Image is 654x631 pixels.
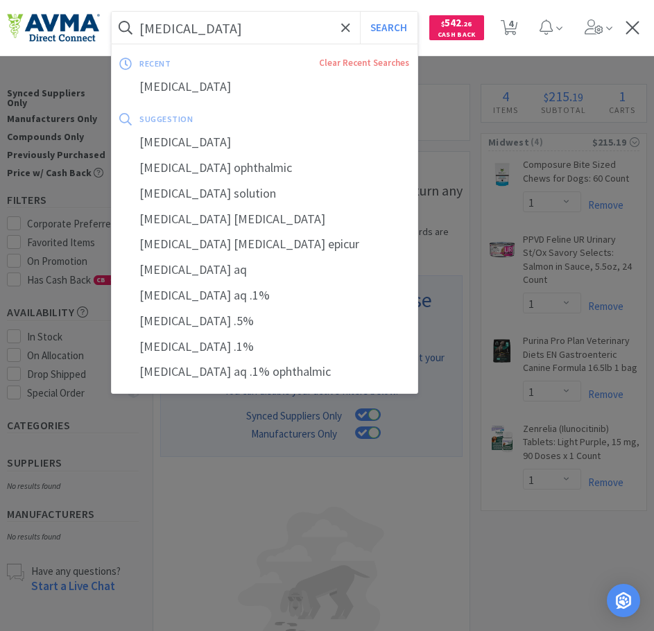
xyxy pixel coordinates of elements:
[112,181,418,207] div: [MEDICAL_DATA] solution
[112,334,418,360] div: [MEDICAL_DATA] .1%
[139,53,245,74] div: recent
[112,12,418,44] input: Search by item, sku, manufacturer, ingredient, size...
[112,283,418,309] div: [MEDICAL_DATA] aq .1%
[438,31,476,40] span: Cash Back
[112,309,418,334] div: [MEDICAL_DATA] .5%
[112,232,418,257] div: [MEDICAL_DATA] [MEDICAL_DATA] epicur
[607,584,640,617] div: Open Intercom Messenger
[7,13,100,42] img: e4e33dab9f054f5782a47901c742baa9_102.png
[139,108,301,130] div: suggestion
[495,24,524,36] a: 4
[441,19,445,28] span: $
[441,16,472,29] span: 542
[112,359,418,385] div: [MEDICAL_DATA] aq .1% ophthalmic
[360,12,418,44] button: Search
[112,74,418,100] div: [MEDICAL_DATA]
[112,257,418,283] div: [MEDICAL_DATA] aq
[112,207,418,232] div: [MEDICAL_DATA] [MEDICAL_DATA]
[112,130,418,155] div: [MEDICAL_DATA]
[461,19,472,28] span: . 26
[429,9,484,46] a: $542.26Cash Back
[112,155,418,181] div: [MEDICAL_DATA] ophthalmic
[319,57,409,69] a: Clear Recent Searches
